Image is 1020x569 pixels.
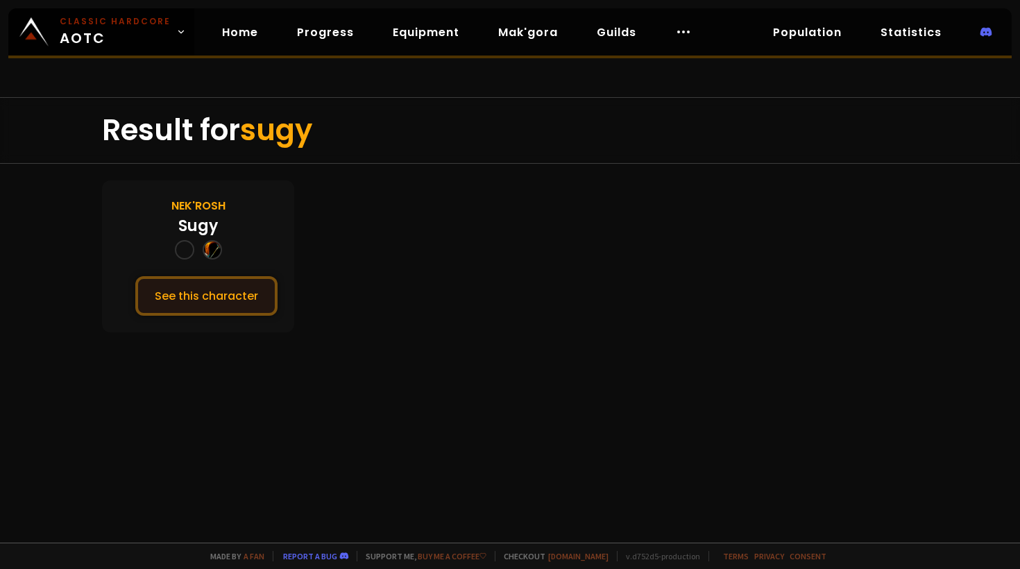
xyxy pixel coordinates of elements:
a: a fan [244,551,264,561]
span: sugy [240,110,312,151]
a: Terms [723,551,749,561]
a: Population [762,18,853,46]
span: Support me, [357,551,486,561]
a: Statistics [869,18,953,46]
span: Made by [202,551,264,561]
a: Progress [286,18,365,46]
span: v. d752d5 - production [617,551,700,561]
a: Report a bug [283,551,337,561]
a: Buy me a coffee [418,551,486,561]
a: Equipment [382,18,470,46]
a: Classic HardcoreAOTC [8,8,194,56]
a: Privacy [754,551,784,561]
a: Mak'gora [487,18,569,46]
small: Classic Hardcore [60,15,171,28]
span: Checkout [495,551,609,561]
div: Nek'Rosh [171,197,226,214]
a: Guilds [586,18,647,46]
a: Home [211,18,269,46]
button: See this character [135,276,278,316]
a: Consent [790,551,826,561]
div: Sugy [178,214,218,237]
div: Result for [102,98,918,163]
a: [DOMAIN_NAME] [548,551,609,561]
span: AOTC [60,15,171,49]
